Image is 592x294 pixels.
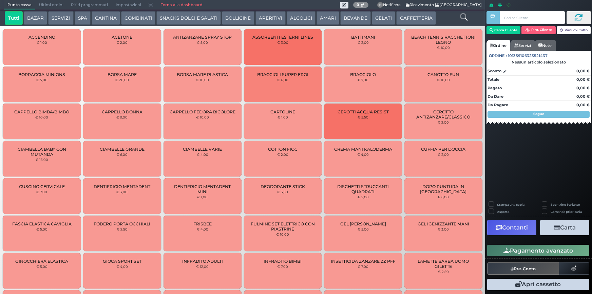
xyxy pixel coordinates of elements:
[116,264,128,269] small: € 4,00
[508,53,548,59] span: 101359106323521437
[37,40,47,44] small: € 1,00
[196,264,209,269] small: € 12,00
[488,94,503,99] strong: Da Dare
[277,152,288,157] small: € 2,00
[268,147,298,152] span: COTTON FIOC
[437,78,450,82] small: € 10,00
[576,103,590,107] strong: 0,00 €
[358,227,369,231] small: € 5,00
[116,40,128,44] small: € 2,00
[340,11,371,25] button: BEVANDE
[488,86,502,90] strong: Pagato
[486,60,591,65] div: Nessun articolo selezionato
[264,259,302,264] span: INFRADITO BIMBI
[277,264,288,269] small: € 7,00
[330,184,396,194] span: DISCHETTI STRUCCANTI QUADRATI
[67,0,112,10] span: Ritiri programmati
[350,72,376,77] span: BRACCIOLO
[278,115,288,119] small: € 1,00
[197,227,208,231] small: € 4,00
[197,152,208,157] small: € 4,00
[487,245,589,256] button: Pagamento avanzato
[277,40,288,44] small: € 3,00
[36,158,48,162] small: € 15,00
[4,0,35,10] span: Punto cassa
[488,77,499,82] strong: Totale
[116,152,128,157] small: € 6,00
[535,40,555,51] a: Note
[438,227,449,231] small: € 3,00
[488,68,501,74] strong: Sconto
[183,147,222,152] span: CIAMBELLE VARIE
[36,78,47,82] small: € 5,00
[196,115,209,119] small: € 10,00
[497,209,510,214] label: Asporto
[557,26,591,34] button: Rimuovi tutto
[410,259,477,269] span: LAMETTE BARBA UOMO GILETTE
[576,86,590,90] strong: 0,00 €
[357,152,369,157] small: € 4,00
[277,78,288,82] small: € 6,00
[489,53,507,59] span: Ordine :
[35,0,67,10] span: Ultimi ordini
[14,109,69,114] span: CAPPELLO BIMBA/BIMBO
[19,184,65,189] span: CUSCINO CERVICALE
[252,35,313,40] span: ASSORBENTI ESTERNI LINES
[48,11,73,25] button: SERVIZI
[500,11,565,24] input: Codice Cliente
[497,202,524,207] label: Stampa una copia
[418,221,469,226] span: GEL IGENIZZANTE MANI
[35,115,48,119] small: € 10,00
[358,78,368,82] small: € 7,00
[410,35,477,45] span: BEACH TENNIS RACCHETTONI LEGNO
[261,184,305,189] span: DEODORANTE STICK
[551,209,582,214] label: Comanda prioritaria
[36,190,47,194] small: € 7,00
[317,11,339,25] button: AMARI
[36,227,47,231] small: € 5,00
[8,147,75,157] span: CIAMBELLA BABY CON MUTANDA
[486,26,521,34] button: Cerca Cliente
[438,120,449,124] small: € 2,00
[173,35,232,40] span: ANTIZANZARE SPRAY STOP
[170,109,235,114] span: CAPPELLO FEDORA BICOLORE
[540,220,589,235] button: Carta
[377,2,383,8] span: 0
[18,72,65,77] span: BORRACCIA MINIONS
[334,147,392,152] span: CREMA MANI KALODERMA
[358,195,369,199] small: € 2,00
[331,259,396,264] span: INSETTICIDA ZANZARE ZZ PFF
[533,112,544,116] strong: Segue
[94,184,150,189] span: DENTIFRICIO MENTADENT
[36,264,47,269] small: € 5,00
[28,35,55,40] span: ACCENDINO
[177,72,228,77] span: BORSA MARE PLASTICA
[576,77,590,82] strong: 0,00 €
[438,152,449,157] small: € 2,00
[108,72,137,77] span: BORSA MARE
[103,259,141,264] span: GIOCA SPORT SET
[521,26,556,34] button: Rim. Cliente
[169,184,236,194] span: DENTIFRICIO MENTADENT MINI
[197,195,208,199] small: € 1,00
[487,220,536,235] button: Contanti
[372,11,395,25] button: GELATI
[487,262,559,275] button: Pre-Conto
[351,35,375,40] span: BATTIMANI
[396,11,436,25] button: CAFFETTERIA
[486,40,510,51] a: Ordine
[338,109,389,114] span: CEROTTI ACQUA RESIST
[358,40,369,44] small: € 2,00
[438,270,449,274] small: € 2,50
[438,195,449,199] small: € 6,00
[157,0,206,10] a: Torna alla dashboard
[116,190,128,194] small: € 3,00
[510,40,535,51] a: Servizi
[257,72,308,77] span: BRACCIOLI SUPER EROI
[488,103,508,107] strong: Da Pagare
[193,221,212,226] span: FRISBEE
[551,202,580,207] label: Scontrino Parlante
[576,69,590,73] strong: 0,00 €
[249,221,316,232] span: FULMINE SET ELETTRICO CON PIASTRINE
[100,147,145,152] span: CIAMBELLE GRANDE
